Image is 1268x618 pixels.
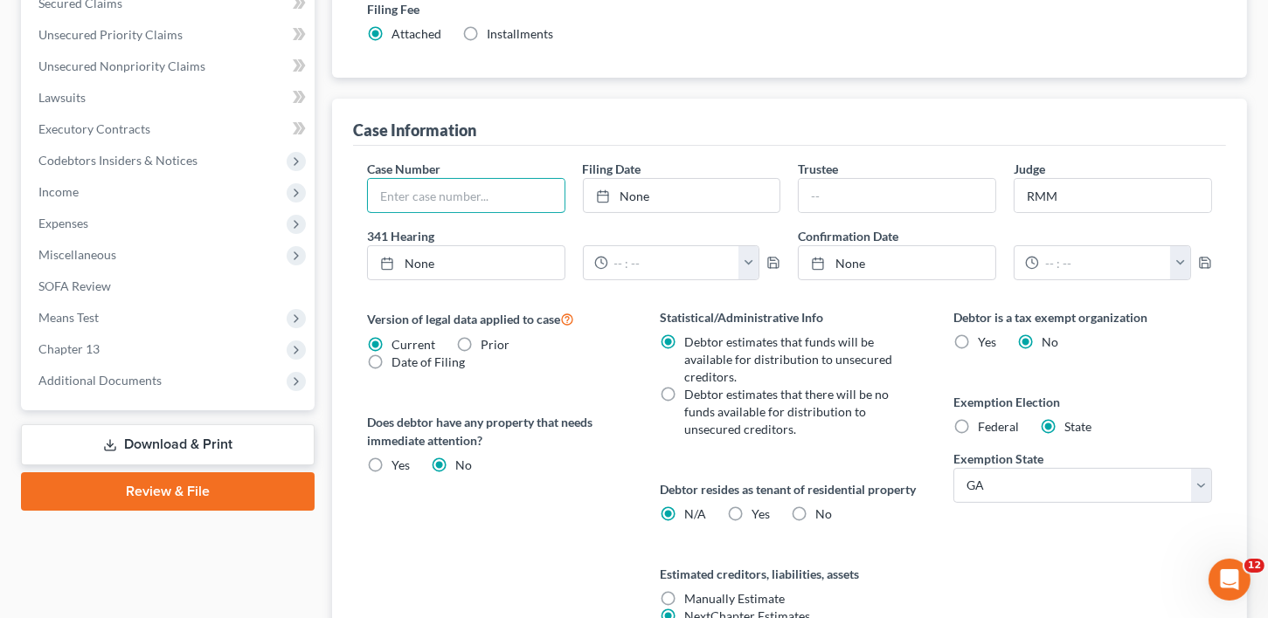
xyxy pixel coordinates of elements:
[487,26,553,41] span: Installments
[1064,419,1091,434] span: State
[368,246,565,279] a: None
[978,419,1019,434] span: Federal
[752,506,771,521] span: Yes
[661,480,919,498] label: Debtor resides as tenant of residential property
[816,506,833,521] span: No
[38,373,162,388] span: Additional Documents
[38,58,205,73] span: Unsecured Nonpriority Claims
[38,247,116,262] span: Miscellaneous
[353,120,476,141] div: Case Information
[953,450,1043,468] label: Exemption State
[38,310,99,325] span: Means Test
[978,334,996,349] span: Yes
[391,354,465,369] span: Date of Filing
[1042,334,1058,349] span: No
[608,246,739,279] input: -- : --
[1014,160,1045,178] label: Judge
[1244,559,1265,573] span: 12
[391,26,441,41] span: Attached
[38,216,88,230] span: Expenses
[24,82,315,113] a: Lawsuits
[1209,559,1251,601] iframe: Intercom live chat
[685,334,893,384] span: Debtor estimates that funds will be available for distribution to unsecured creditors.
[685,506,707,521] span: N/A
[24,51,315,82] a: Unsecured Nonpriority Claims
[953,308,1212,326] label: Debtor is a tax exempt organization
[583,160,641,178] label: Filing Date
[391,337,435,352] span: Current
[38,153,197,168] span: Codebtors Insiders & Notices
[24,271,315,302] a: SOFA Review
[799,246,995,279] a: None
[367,160,440,178] label: Case Number
[685,591,786,606] span: Manually Estimate
[24,19,315,51] a: Unsecured Priority Claims
[368,179,565,212] input: Enter case number...
[799,179,995,212] input: --
[38,27,183,42] span: Unsecured Priority Claims
[38,121,150,136] span: Executory Contracts
[38,341,100,356] span: Chapter 13
[481,337,509,352] span: Prior
[21,424,315,465] a: Download & Print
[661,565,919,583] label: Estimated creditors, liabilities, assets
[367,413,626,450] label: Does debtor have any property that needs immediate attention?
[798,160,838,178] label: Trustee
[367,308,626,329] label: Version of legal data applied to case
[38,184,79,199] span: Income
[455,457,472,472] span: No
[953,393,1212,411] label: Exemption Election
[358,227,790,245] label: 341 Hearing
[1015,179,1211,212] input: --
[391,457,410,472] span: Yes
[38,90,86,105] span: Lawsuits
[24,113,315,145] a: Executory Contracts
[584,179,780,212] a: None
[21,472,315,511] a: Review & File
[661,308,919,326] label: Statistical/Administrative Info
[1039,246,1170,279] input: -- : --
[789,227,1221,245] label: Confirmation Date
[38,278,111,293] span: SOFA Review
[685,387,890,436] span: Debtor estimates that there will be no funds available for distribution to unsecured creditors.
